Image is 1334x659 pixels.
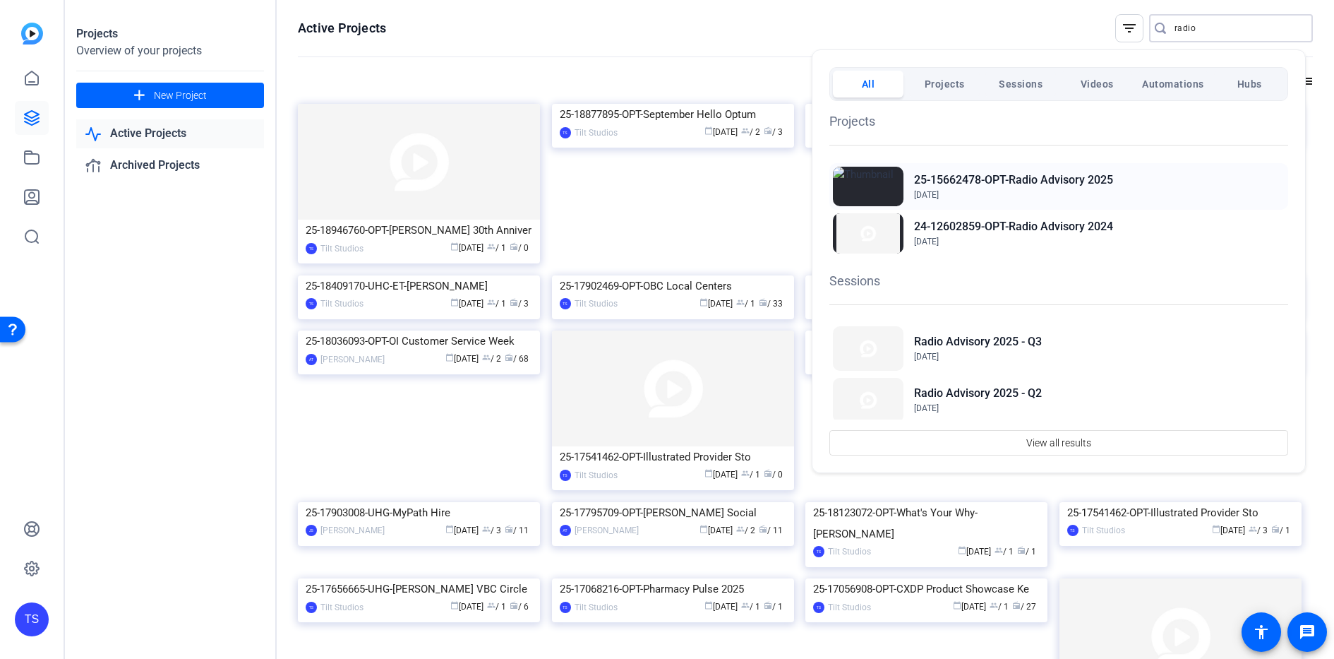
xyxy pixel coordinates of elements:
span: [DATE] [914,352,939,362]
span: View all results [1026,429,1091,456]
span: Sessions [999,71,1042,97]
button: View all results [829,430,1288,456]
h2: Radio Advisory 2025 - Q3 [914,333,1042,350]
h2: Radio Advisory 2025 - Q2 [914,385,1042,402]
span: Automations [1142,71,1204,97]
img: Thumbnail [833,378,903,422]
h2: 24-12602859-OPT-Radio Advisory 2024 [914,218,1113,235]
span: [DATE] [914,403,939,413]
h1: Projects [829,112,1288,131]
h2: 25-15662478-OPT-Radio Advisory 2025 [914,172,1113,189]
span: Videos [1081,71,1114,97]
span: Projects [925,71,965,97]
span: [DATE] [914,237,939,247]
img: Thumbnail [833,167,903,206]
img: Thumbnail [833,326,903,371]
span: [DATE] [914,190,939,200]
h1: Sessions [829,271,1288,290]
span: All [862,71,875,97]
span: Hubs [1237,71,1262,97]
img: Thumbnail [833,213,903,253]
